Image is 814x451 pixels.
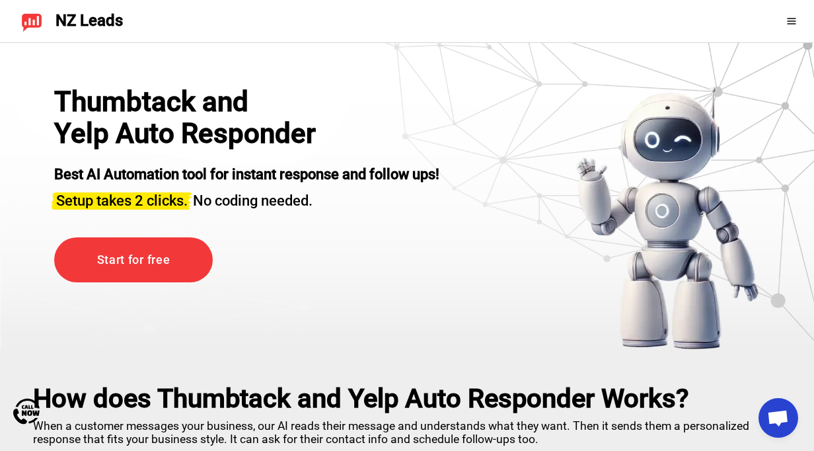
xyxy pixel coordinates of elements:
[54,118,332,149] h1: Yelp Auto Responder
[54,166,439,183] strong: Best AI Automation tool for instant response and follow ups!
[758,398,798,438] div: Open chat
[54,237,213,283] a: Start for free
[54,184,439,211] h3: No coding needed.
[56,192,188,209] span: Setup takes 2 clicks.
[735,7,777,36] iframe: Sign in with Google Button
[21,11,42,32] img: NZ Leads logo
[13,398,40,425] img: Call Now
[55,12,123,30] span: NZ Leads
[54,86,332,118] div: Thumbtack and
[33,384,781,414] h2: How does Thumbtack and Yelp Auto Responder Works?
[575,86,760,350] img: yelp bot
